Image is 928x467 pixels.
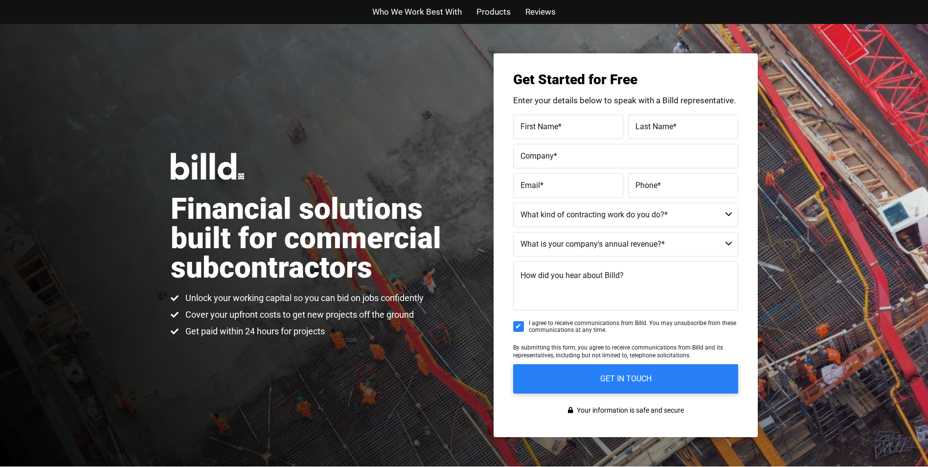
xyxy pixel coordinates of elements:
[574,403,684,418] span: Your information is safe and secure
[521,151,554,160] span: Company
[171,194,464,282] h1: Financial solutions built for commercial subcontractors
[525,5,556,19] a: Reviews
[513,344,723,359] span: By submitting this form, you agree to receive communications from Billd and its representatives, ...
[513,73,738,87] h3: Get Started for Free
[372,5,462,19] a: Who We Work Best With
[183,292,424,304] span: Unlock your working capital so you can bid on jobs confidently
[635,180,657,189] span: Phone
[521,180,540,189] span: Email
[513,96,738,105] p: Enter your details below to speak with a Billd representative.
[529,320,738,334] span: I agree to receive communications from Billd. You may unsubscribe from these communications at an...
[513,364,738,394] input: GET IN TOUCH
[476,5,511,19] a: Products
[183,326,325,337] span: Get paid within 24 hours for projects
[521,271,624,280] span: How did you hear about Billd?
[635,121,673,131] span: Last Name
[183,309,414,321] span: Cover your upfront costs to get new projects off the ground
[521,121,558,131] span: First Name
[513,321,524,332] input: I agree to receive communications from Billd. You may unsubscribe from these communications at an...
